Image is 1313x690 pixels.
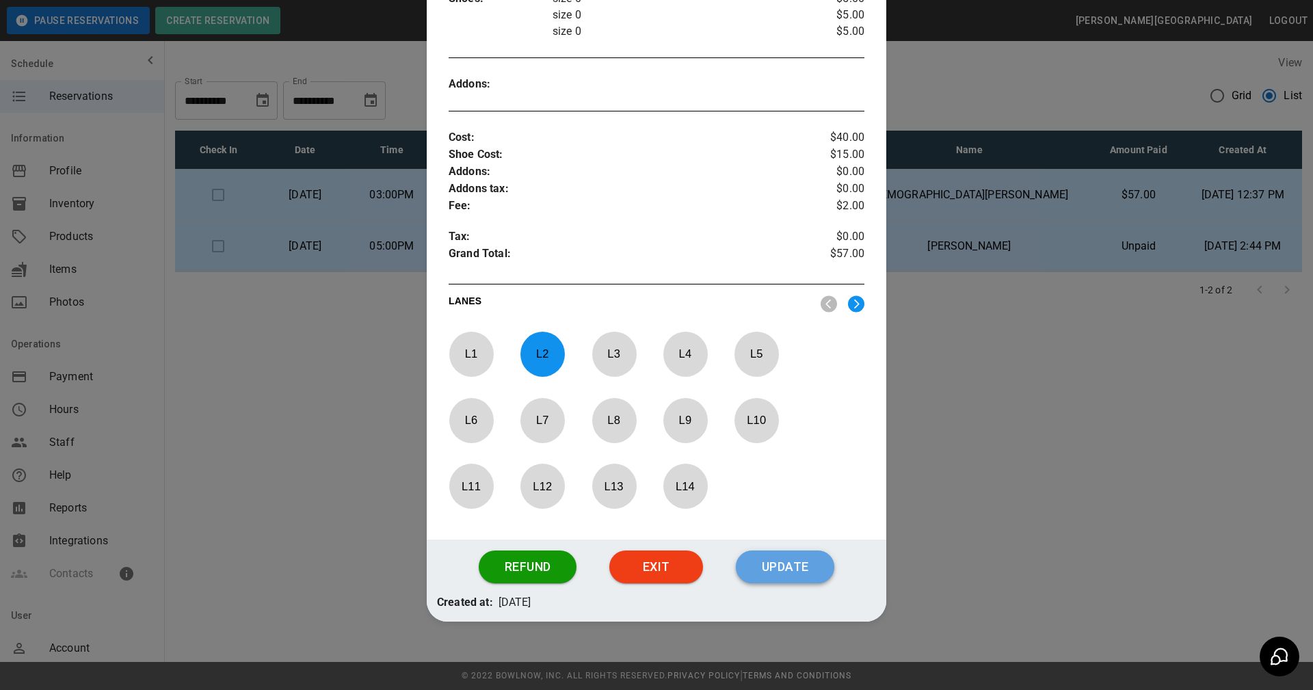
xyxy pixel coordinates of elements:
[449,294,810,313] p: LANES
[795,228,864,246] p: $0.00
[795,198,864,215] p: $2.00
[449,129,795,146] p: Cost :
[663,404,708,436] p: L 9
[449,228,795,246] p: Tax :
[592,470,637,502] p: L 13
[449,146,795,163] p: Shoe Cost :
[592,338,637,370] p: L 3
[449,76,553,93] p: Addons :
[592,404,637,436] p: L 8
[553,7,795,23] p: size 0
[663,338,708,370] p: L 4
[449,246,795,266] p: Grand Total :
[499,594,531,611] p: [DATE]
[449,338,494,370] p: L 1
[520,338,565,370] p: L 2
[663,470,708,502] p: L 14
[449,404,494,436] p: L 6
[795,23,864,40] p: $5.00
[437,594,493,611] p: Created at:
[795,146,864,163] p: $15.00
[795,129,864,146] p: $40.00
[795,163,864,181] p: $0.00
[734,338,779,370] p: L 5
[795,246,864,266] p: $57.00
[449,163,795,181] p: Addons :
[795,7,864,23] p: $5.00
[736,550,834,583] button: Update
[449,181,795,198] p: Addons tax :
[449,198,795,215] p: Fee :
[520,470,565,502] p: L 12
[479,550,576,583] button: Refund
[520,404,565,436] p: L 7
[795,181,864,198] p: $0.00
[449,470,494,502] p: L 11
[553,23,795,40] p: size 0
[734,404,779,436] p: L 10
[609,550,703,583] button: Exit
[821,295,837,313] img: nav_left.svg
[848,295,864,313] img: right.svg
